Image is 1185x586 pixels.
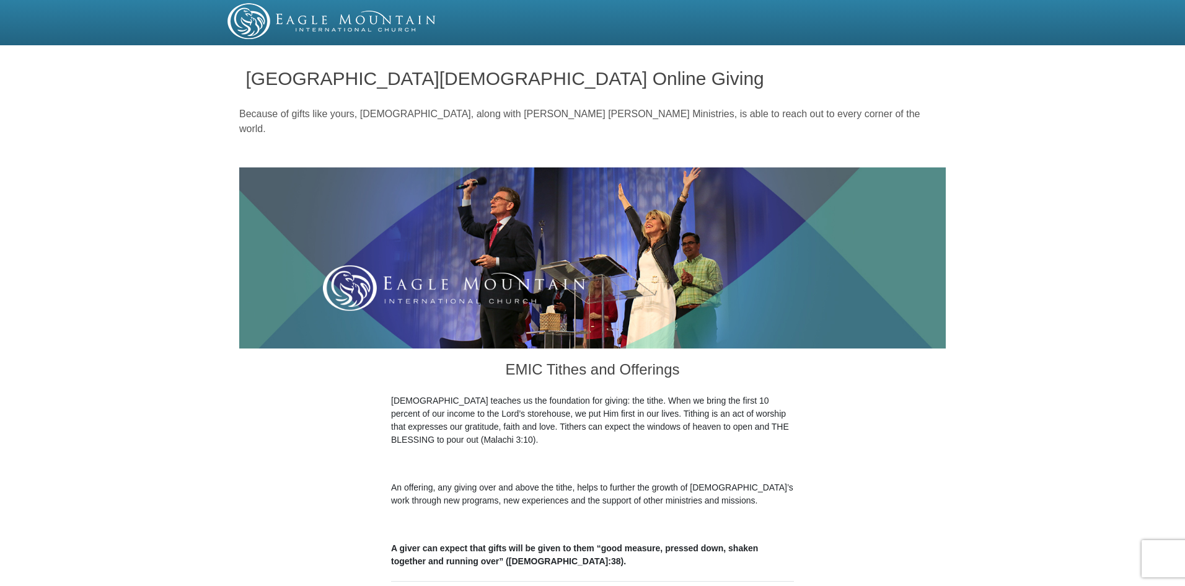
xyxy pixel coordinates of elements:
p: [DEMOGRAPHIC_DATA] teaches us the foundation for giving: the tithe. When we bring the first 10 pe... [391,394,794,446]
p: An offering, any giving over and above the tithe, helps to further the growth of [DEMOGRAPHIC_DAT... [391,481,794,507]
b: A giver can expect that gifts will be given to them “good measure, pressed down, shaken together ... [391,543,758,566]
p: Because of gifts like yours, [DEMOGRAPHIC_DATA], along with [PERSON_NAME] [PERSON_NAME] Ministrie... [239,107,946,136]
h3: EMIC Tithes and Offerings [391,348,794,394]
img: EMIC [227,3,437,39]
h1: [GEOGRAPHIC_DATA][DEMOGRAPHIC_DATA] Online Giving [246,68,940,89]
